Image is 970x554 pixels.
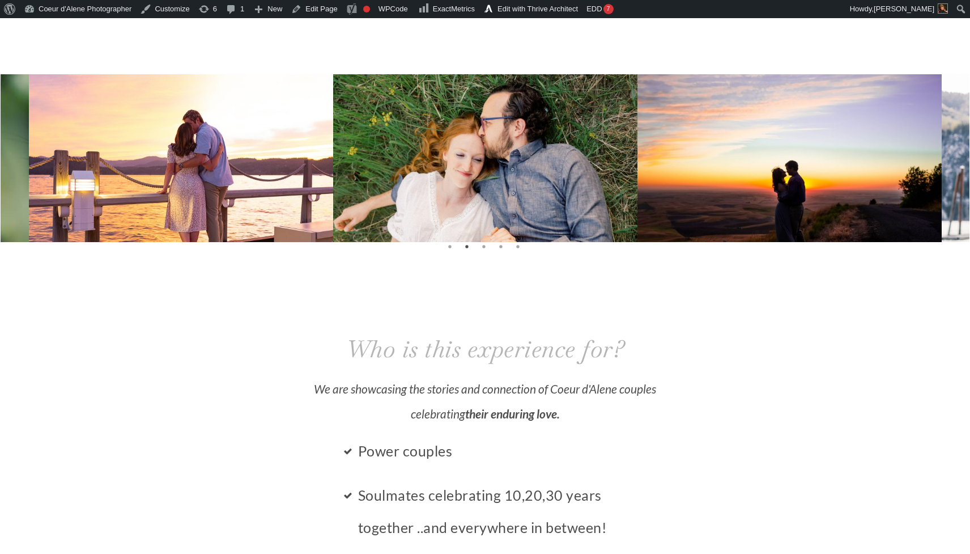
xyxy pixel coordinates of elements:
[29,74,333,302] img: Rachel-jordan-photography-lakeside-engagement-photos-coeur-d-alene-lakeside-sunset-water-film-pho...
[333,74,637,277] img: wildflowers-with-kirtley-and-josh-post-falls-0049
[433,5,475,13] span: ExactMetrics
[314,382,656,396] em: We are showcasing the stories and connection of Coeur d'Alene couples
[603,4,614,14] div: 7
[411,407,560,421] em: celebrating
[363,6,370,12] div: Focus keyphrase not set
[874,5,934,13] span: [PERSON_NAME]
[465,407,488,421] strong: their
[358,479,633,544] span: Soulmates celebrating 10,20,30 years together ..and everywhere in between!
[637,74,942,277] img: rachel-jordan-photography-coeur-d-alene-wedding-engagement-photographer-videographer-candid-adven...
[358,442,453,459] span: Power couples
[180,320,790,379] p: Who is this experience for?
[491,407,560,421] strong: enduring love.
